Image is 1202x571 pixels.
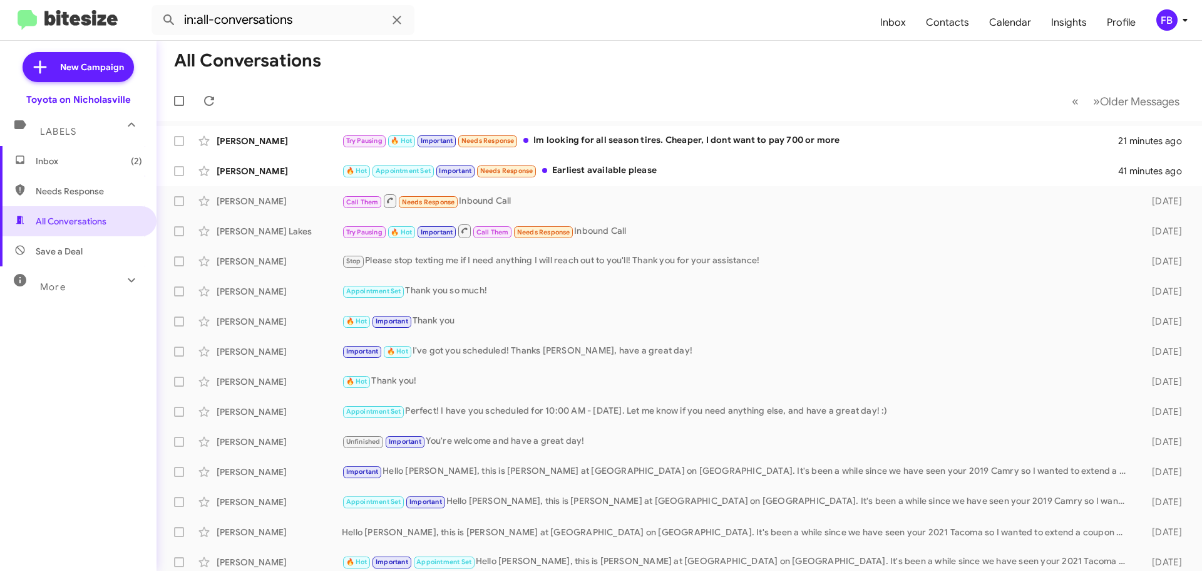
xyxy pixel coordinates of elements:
span: All Conversations [36,215,106,228]
span: Appointment Set [416,558,471,566]
span: Appointment Set [346,287,401,295]
div: [DATE] [1132,285,1192,298]
div: Thank you so much! [342,284,1132,298]
span: 🔥 Hot [391,137,412,145]
div: [PERSON_NAME] [217,496,342,508]
span: Important [389,437,421,446]
span: 🔥 Hot [346,317,367,325]
div: Inbound Call [342,223,1132,239]
a: Calendar [979,4,1041,41]
div: Perfect! I have you scheduled for 10:00 AM - [DATE]. Let me know if you need anything else, and h... [342,404,1132,419]
div: Earliest available please [342,164,1118,178]
span: 🔥 Hot [346,558,367,566]
button: Next [1086,88,1187,114]
div: [DATE] [1132,315,1192,328]
span: Needs Response [402,198,455,206]
span: Appointment Set [346,407,401,416]
span: Inbox [36,155,142,167]
div: [DATE] [1132,466,1192,478]
div: You're welcome and have a great day! [342,434,1132,449]
div: [DATE] [1132,436,1192,448]
button: FB [1146,9,1188,31]
span: Needs Response [461,137,515,145]
div: Toyota on Nicholasville [26,93,131,106]
div: [PERSON_NAME] [217,466,342,478]
div: [DATE] [1132,556,1192,568]
div: 21 minutes ago [1118,135,1192,147]
div: [PERSON_NAME] [217,315,342,328]
span: Needs Response [480,167,533,175]
span: 🔥 Hot [346,377,367,385]
a: Profile [1097,4,1146,41]
span: Older Messages [1100,95,1179,108]
span: Try Pausing [346,137,383,145]
span: (2) [131,155,142,167]
span: Important [346,347,379,355]
input: Search [152,5,414,35]
div: [PERSON_NAME] [217,195,342,207]
div: [PERSON_NAME] [217,375,342,388]
div: Hello [PERSON_NAME], this is [PERSON_NAME] at [GEOGRAPHIC_DATA] on [GEOGRAPHIC_DATA]. It's been a... [342,464,1132,479]
div: Hello [PERSON_NAME], this is [PERSON_NAME] at [GEOGRAPHIC_DATA] on [GEOGRAPHIC_DATA]. It's been a... [342,495,1132,509]
a: Insights [1041,4,1097,41]
div: [PERSON_NAME] [217,345,342,358]
a: New Campaign [23,52,134,82]
span: Unfinished [346,437,381,446]
span: Call Them [476,228,509,236]
span: « [1072,93,1079,109]
div: [DATE] [1132,345,1192,358]
span: New Campaign [60,61,124,73]
div: [PERSON_NAME] [217,255,342,268]
div: FB [1156,9,1178,31]
span: 🔥 Hot [346,167,367,175]
div: I've got you scheduled! Thanks [PERSON_NAME], have a great day! [342,344,1132,359]
div: [PERSON_NAME] [217,285,342,298]
div: [DATE] [1132,225,1192,238]
div: Please stop texting me if I need anything I will reach out to you'll! Thank you for your assistance! [342,254,1132,268]
span: Important [421,228,453,236]
span: » [1093,93,1100,109]
div: Thank you! [342,374,1132,389]
span: 🔥 Hot [387,347,408,355]
span: Call Them [346,198,379,206]
span: Labels [40,126,76,137]
div: [DATE] [1132,255,1192,268]
span: Important [376,317,408,325]
a: Contacts [916,4,979,41]
span: More [40,281,66,293]
span: Appointment Set [376,167,431,175]
div: [DATE] [1132,496,1192,508]
span: Save a Deal [36,245,83,258]
span: Important [346,468,379,476]
div: [PERSON_NAME] [217,165,342,177]
span: Important [376,558,408,566]
div: [PERSON_NAME] [217,406,342,418]
span: Important [421,137,453,145]
span: Needs Response [517,228,570,236]
div: [DATE] [1132,195,1192,207]
nav: Page navigation example [1065,88,1187,114]
div: [PERSON_NAME] Lakes [217,225,342,238]
span: Try Pausing [346,228,383,236]
span: Stop [346,257,361,265]
span: Important [439,167,471,175]
div: [PERSON_NAME] [217,526,342,538]
a: Inbox [870,4,916,41]
span: 🔥 Hot [391,228,412,236]
button: Previous [1064,88,1086,114]
div: Thank you [342,314,1132,328]
div: [PERSON_NAME] [217,436,342,448]
span: Important [409,498,442,506]
div: Im looking for all season tires. Cheaper, I dont want to pay 700 or more [342,134,1118,148]
div: [PERSON_NAME] [217,556,342,568]
h1: All Conversations [174,51,321,71]
span: Appointment Set [346,498,401,506]
div: Inbound Call [342,193,1132,209]
div: Hello [PERSON_NAME], this is [PERSON_NAME] at [GEOGRAPHIC_DATA] on [GEOGRAPHIC_DATA]. It's been a... [342,555,1132,569]
span: Needs Response [36,185,142,197]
